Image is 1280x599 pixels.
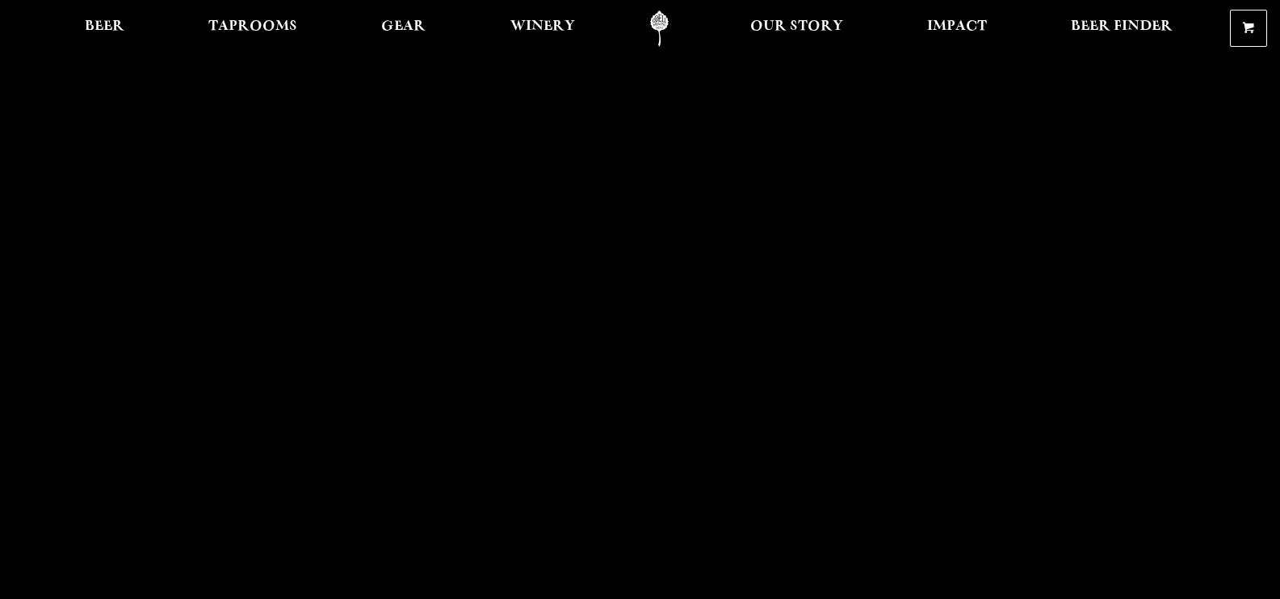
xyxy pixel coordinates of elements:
a: Gear [371,10,436,47]
a: Beer [74,10,135,47]
span: Beer Finder [1071,20,1173,33]
span: Impact [927,20,987,33]
a: Beer Finder [1060,10,1183,47]
span: Taprooms [208,20,297,33]
span: Gear [381,20,426,33]
a: Odell Home [629,10,690,47]
a: Our Story [740,10,854,47]
span: Winery [510,20,575,33]
a: Impact [917,10,997,47]
span: Beer [85,20,124,33]
a: Winery [500,10,585,47]
span: Our Story [750,20,843,33]
a: Taprooms [198,10,308,47]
